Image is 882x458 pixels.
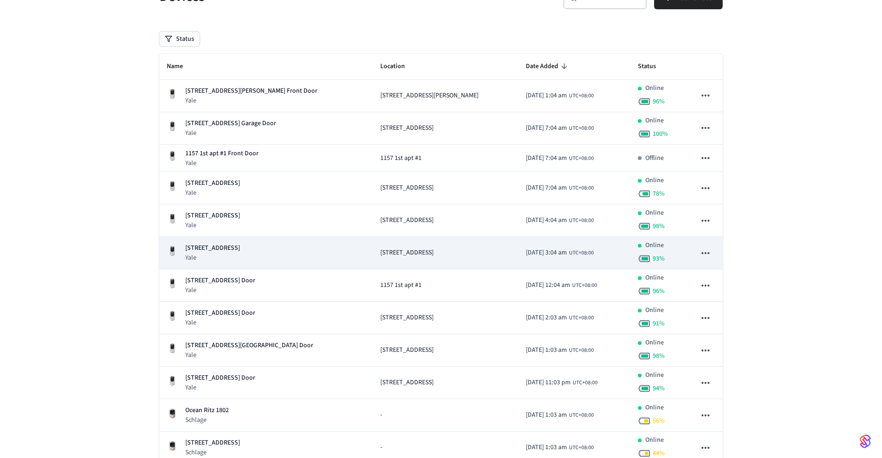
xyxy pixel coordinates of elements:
span: 56 % [653,416,665,426]
p: Online [645,338,664,348]
p: Yale [185,286,255,295]
img: Yale Assure Touchscreen Wifi Smart Lock, Satin Nickel, Front [167,375,178,387]
p: [STREET_ADDRESS] [185,211,240,221]
span: 98 % [653,222,665,231]
p: Yale [185,96,317,105]
img: Schlage Sense Smart Deadbolt with Camelot Trim, Front [167,408,178,419]
p: Online [645,273,664,283]
div: Etc/GMT-8 [526,345,594,355]
span: UTC+08:00 [572,281,597,290]
span: 78 % [653,189,665,198]
span: UTC+08:00 [569,216,594,225]
img: Yale Assure Touchscreen Wifi Smart Lock, Satin Nickel, Front [167,343,178,354]
img: Schlage Sense Smart Deadbolt with Camelot Trim, Front [167,440,178,452]
img: Yale Assure Touchscreen Wifi Smart Lock, Satin Nickel, Front [167,246,178,257]
span: UTC+08:00 [569,411,594,420]
div: Etc/GMT-8 [526,91,594,101]
span: [DATE] 1:04 am [526,91,567,101]
span: UTC+08:00 [569,92,594,100]
span: UTC+08:00 [573,379,598,387]
p: Yale [185,318,255,327]
span: [DATE] 1:03 am [526,443,567,452]
img: Yale Assure Touchscreen Wifi Smart Lock, Satin Nickel, Front [167,311,178,322]
p: Yale [185,253,240,262]
p: [STREET_ADDRESS] [185,178,240,188]
p: [STREET_ADDRESS] Door [185,373,255,383]
span: UTC+08:00 [569,314,594,322]
img: Yale Assure Touchscreen Wifi Smart Lock, Satin Nickel, Front [167,151,178,162]
img: Yale Assure Touchscreen Wifi Smart Lock, Satin Nickel, Front [167,278,178,289]
p: Yale [185,188,240,197]
p: [STREET_ADDRESS] [185,438,240,448]
span: [STREET_ADDRESS] [380,345,434,355]
span: UTC+08:00 [569,444,594,452]
p: 1157 1st apt #1 Front Door [185,149,258,159]
span: 98 % [653,351,665,361]
div: Etc/GMT-8 [526,123,594,133]
span: [DATE] 7:04 am [526,183,567,193]
span: Location [380,59,417,74]
span: [STREET_ADDRESS][PERSON_NAME] [380,91,479,101]
span: Name [167,59,195,74]
span: [DATE] 2:03 am [526,313,567,323]
span: [STREET_ADDRESS] [380,183,434,193]
button: Status [159,32,200,46]
p: [STREET_ADDRESS] Garage Door [185,119,276,128]
p: Online [645,403,664,413]
span: - [380,410,382,420]
div: Etc/GMT-8 [526,378,598,388]
p: Yale [185,383,255,392]
span: [STREET_ADDRESS] [380,216,434,225]
span: [STREET_ADDRESS] [380,123,434,133]
span: Status [638,59,668,74]
span: UTC+08:00 [569,249,594,257]
span: [DATE] 4:04 am [526,216,567,225]
span: [STREET_ADDRESS] [380,378,434,388]
p: Online [645,116,664,126]
span: [DATE] 7:04 am [526,123,567,133]
p: Offline [645,153,664,163]
div: Etc/GMT-8 [526,248,594,258]
p: Ocean Ritz 1802 [185,406,229,415]
span: UTC+08:00 [569,154,594,163]
span: - [380,443,382,452]
p: Online [645,435,664,445]
p: Schlage [185,448,240,457]
span: 93 % [653,254,665,263]
span: 44 % [653,449,665,458]
span: UTC+08:00 [569,184,594,192]
div: Etc/GMT-8 [526,153,594,163]
span: UTC+08:00 [569,346,594,355]
p: Online [645,176,664,185]
p: Yale [185,128,276,138]
p: [STREET_ADDRESS][GEOGRAPHIC_DATA] Door [185,341,313,350]
p: Online [645,83,664,93]
div: Etc/GMT-8 [526,280,597,290]
p: [STREET_ADDRESS] Door [185,308,255,318]
img: Yale Assure Touchscreen Wifi Smart Lock, Satin Nickel, Front [167,121,178,132]
span: [DATE] 11:03 pm [526,378,571,388]
span: [DATE] 1:03 am [526,410,567,420]
p: Yale [185,159,258,168]
p: Online [645,305,664,315]
img: Yale Assure Touchscreen Wifi Smart Lock, Satin Nickel, Front [167,213,178,224]
span: [DATE] 7:04 am [526,153,567,163]
img: Yale Assure Touchscreen Wifi Smart Lock, Satin Nickel, Front [167,89,178,100]
p: Yale [185,221,240,230]
div: Etc/GMT-8 [526,183,594,193]
p: Online [645,370,664,380]
span: 94 % [653,384,665,393]
span: [DATE] 12:04 am [526,280,570,290]
span: 96 % [653,97,665,106]
img: SeamLogoGradient.69752ec5.svg [860,434,871,449]
span: [DATE] 1:03 am [526,345,567,355]
div: Etc/GMT-8 [526,443,594,452]
div: Etc/GMT-8 [526,216,594,225]
span: 1157 1st apt #1 [380,153,422,163]
span: 96 % [653,286,665,296]
span: 1157 1st apt #1 [380,280,422,290]
p: Online [645,241,664,250]
span: UTC+08:00 [569,124,594,133]
span: Date Added [526,59,570,74]
div: Etc/GMT-8 [526,410,594,420]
